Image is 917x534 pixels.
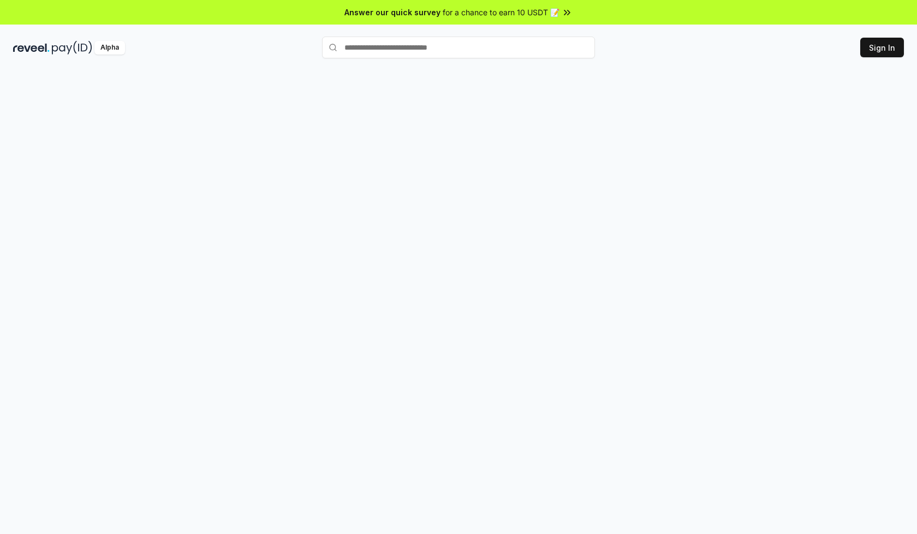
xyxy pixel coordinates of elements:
[344,7,440,18] span: Answer our quick survey
[52,41,92,55] img: pay_id
[860,38,904,57] button: Sign In
[13,41,50,55] img: reveel_dark
[94,41,125,55] div: Alpha
[443,7,559,18] span: for a chance to earn 10 USDT 📝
